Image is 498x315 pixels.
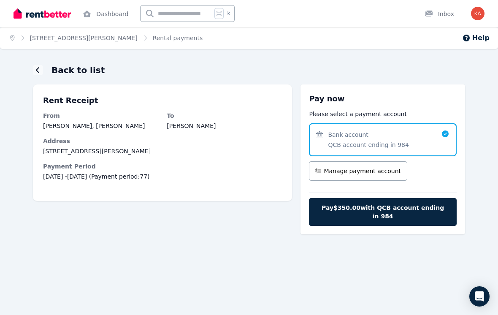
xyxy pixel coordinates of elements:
[309,161,407,181] button: Manage payment account
[43,147,282,155] dd: [STREET_ADDRESS][PERSON_NAME]
[43,111,158,120] dt: From
[328,130,368,139] span: Bank account
[43,137,282,145] dt: Address
[43,95,282,106] p: Rent Receipt
[227,10,230,17] span: k
[328,141,409,149] span: QCB account ending in 984
[471,7,484,20] img: Katherine Ainsworth
[167,122,282,130] dd: [PERSON_NAME]
[309,198,457,226] button: Pay$350.00with QCB account ending in 984
[167,111,282,120] dt: To
[425,10,454,18] div: Inbox
[309,110,457,118] p: Please select a payment account
[43,122,158,130] dd: [PERSON_NAME], [PERSON_NAME]
[14,7,71,20] img: RentBetter
[309,93,457,105] h3: Pay now
[43,172,282,181] span: [DATE] - [DATE] (Payment period: 77 )
[51,64,105,76] h1: Back to list
[43,162,282,171] dt: Payment Period
[469,286,490,307] div: Open Intercom Messenger
[462,33,490,43] button: Help
[30,35,138,41] a: [STREET_ADDRESS][PERSON_NAME]
[153,34,203,42] span: Rental payments
[318,204,448,220] span: Pay $350.00 with QCB account ending in 984
[324,167,401,175] span: Manage payment account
